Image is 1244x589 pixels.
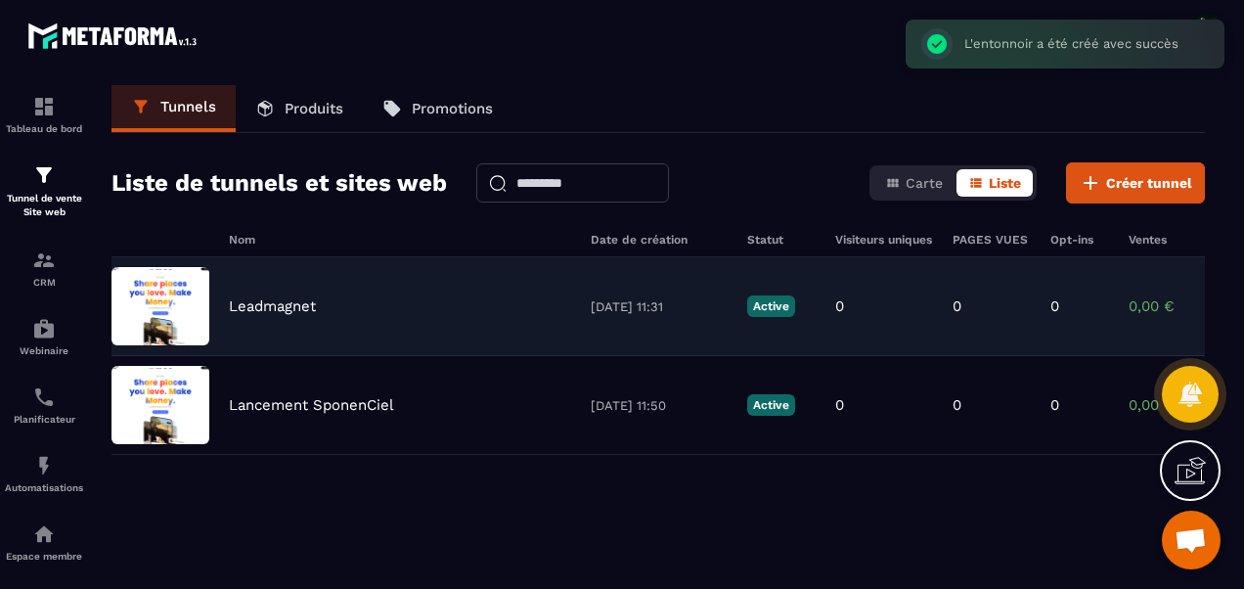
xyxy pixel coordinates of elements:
span: Carte [906,175,943,191]
p: Active [747,295,795,317]
img: automations [32,522,56,546]
img: formation [32,249,56,272]
h6: Opt-ins [1050,233,1109,247]
img: automations [32,454,56,477]
p: Tableau de bord [5,123,83,134]
p: Webinaire [5,345,83,356]
p: 0 [1050,297,1059,315]
p: 0 [1050,396,1059,414]
p: 0,00 € [1129,297,1226,315]
a: schedulerschedulerPlanificateur [5,371,83,439]
a: formationformationCRM [5,234,83,302]
p: CRM [5,277,83,288]
p: Espace membre [5,551,83,562]
p: 0,00 € [1129,396,1226,414]
img: scheduler [32,385,56,409]
a: automationsautomationsWebinaire [5,302,83,371]
p: Planificateur [5,414,83,425]
h6: Statut [747,233,816,247]
p: Tunnels [160,98,216,115]
span: Liste [989,175,1021,191]
p: Produits [285,100,343,117]
a: automationsautomationsAutomatisations [5,439,83,508]
button: Carte [873,169,955,197]
a: Promotions [363,85,512,132]
p: 0 [835,396,844,414]
a: formationformationTableau de bord [5,80,83,149]
img: formation [32,163,56,187]
p: Promotions [412,100,493,117]
p: Leadmagnet [229,297,316,315]
p: [DATE] 11:31 [591,299,728,314]
p: Active [747,394,795,416]
p: [DATE] 11:50 [591,398,728,413]
h2: Liste de tunnels et sites web [111,163,447,203]
h6: Ventes [1129,233,1226,247]
a: automationsautomationsEspace membre [5,508,83,576]
p: 0 [953,297,961,315]
p: Lancement SponenCiel [229,396,394,414]
h6: Nom [229,233,571,247]
p: 0 [835,297,844,315]
h6: PAGES VUES [953,233,1031,247]
a: Tunnels [111,85,236,132]
img: automations [32,317,56,340]
p: Automatisations [5,482,83,493]
img: image [111,267,209,345]
img: logo [27,18,203,54]
p: Tunnel de vente Site web [5,192,83,219]
div: Ouvrir le chat [1162,511,1221,569]
img: image [111,366,209,444]
h6: Visiteurs uniques [835,233,933,247]
a: Produits [236,85,363,132]
span: Créer tunnel [1106,173,1192,193]
button: Liste [956,169,1033,197]
button: Créer tunnel [1066,162,1205,204]
a: formationformationTunnel de vente Site web [5,149,83,234]
h6: Date de création [591,233,728,247]
p: 0 [953,396,961,414]
img: formation [32,95,56,118]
